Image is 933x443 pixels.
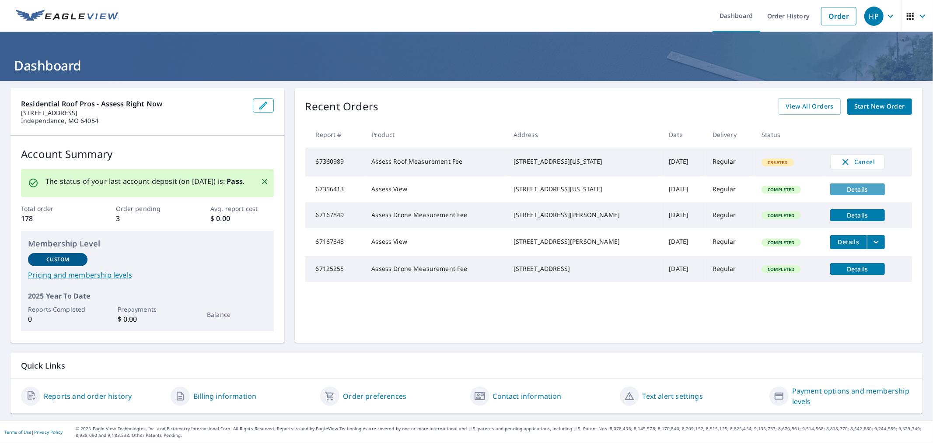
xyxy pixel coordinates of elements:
span: Completed [762,212,800,218]
td: 67356413 [305,176,365,202]
div: [STREET_ADDRESS] [514,264,655,273]
p: 178 [21,213,84,224]
div: [STREET_ADDRESS][PERSON_NAME] [514,237,655,246]
span: Cancel [839,157,876,167]
p: 2025 Year To Date [28,291,267,301]
p: $ 0.00 [210,213,273,224]
button: Cancel [830,155,885,169]
a: Privacy Policy [34,429,63,435]
td: 67360989 [305,148,365,176]
div: [STREET_ADDRESS][PERSON_NAME] [514,211,655,219]
button: detailsBtn-67167848 [830,235,867,249]
p: Reports Completed [28,305,87,314]
a: Contact information [493,391,562,401]
td: Assess View [364,228,506,256]
th: Address [507,122,662,148]
p: Prepayments [118,305,177,314]
p: Recent Orders [305,98,379,115]
img: EV Logo [16,10,119,23]
b: Pass [227,176,243,186]
th: Report # [305,122,365,148]
th: Date [662,122,705,148]
td: Assess View [364,176,506,202]
th: Status [755,122,823,148]
td: 67167849 [305,202,365,228]
td: Regular [706,176,755,202]
p: Independance, MO 64054 [21,117,246,125]
td: [DATE] [662,176,705,202]
div: [STREET_ADDRESS][US_STATE] [514,185,655,193]
p: © 2025 Eagle View Technologies, Inc. and Pictometry International Corp. All Rights Reserved. Repo... [76,425,929,439]
a: Payment options and membership levels [792,386,912,407]
button: detailsBtn-67125255 [830,263,885,275]
p: Membership Level [28,238,267,250]
td: [DATE] [662,148,705,176]
p: Total order [21,204,84,213]
td: Regular [706,148,755,176]
span: Details [835,211,880,219]
td: Assess Drone Measurement Fee [364,202,506,228]
span: Completed [762,186,800,193]
td: [DATE] [662,228,705,256]
h1: Dashboard [10,56,923,74]
td: Assess Drone Measurement Fee [364,256,506,282]
p: Quick Links [21,360,912,371]
span: Created [762,159,793,165]
span: Start New Order [854,101,905,112]
td: [DATE] [662,256,705,282]
a: Terms of Use [4,429,31,435]
span: Details [835,238,862,246]
p: Balance [207,310,266,319]
p: The status of your last account deposit (on [DATE]) is: . [45,176,245,186]
a: Text alert settings [643,391,703,401]
th: Delivery [706,122,755,148]
button: Close [259,176,270,187]
th: Product [364,122,506,148]
button: detailsBtn-67356413 [830,183,885,195]
p: 0 [28,314,87,324]
a: Billing information [193,391,256,401]
a: View All Orders [779,98,841,115]
td: Regular [706,256,755,282]
button: detailsBtn-67167849 [830,209,885,221]
div: [STREET_ADDRESS][US_STATE] [514,157,655,166]
span: Details [835,185,880,193]
p: Custom [46,256,69,264]
span: Completed [762,266,800,272]
button: filesDropdownBtn-67167848 [867,235,885,249]
td: 67125255 [305,256,365,282]
span: Completed [762,239,800,246]
div: HP [864,7,884,26]
p: Account Summary [21,146,274,162]
td: Regular [706,202,755,228]
span: View All Orders [786,101,834,112]
p: Residential Roof Pros - Assess Right Now [21,98,246,109]
td: Regular [706,228,755,256]
p: | [4,429,63,435]
p: [STREET_ADDRESS] [21,109,246,117]
a: Order preferences [343,391,406,401]
span: Details [835,265,880,273]
a: Start New Order [847,98,912,115]
p: Order pending [116,204,179,213]
p: $ 0.00 [118,314,177,324]
a: Order [821,7,856,25]
a: Reports and order history [44,391,132,401]
a: Pricing and membership levels [28,270,267,280]
p: Avg. report cost [210,204,273,213]
td: [DATE] [662,202,705,228]
td: 67167848 [305,228,365,256]
p: 3 [116,213,179,224]
td: Assess Roof Measurement Fee [364,148,506,176]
